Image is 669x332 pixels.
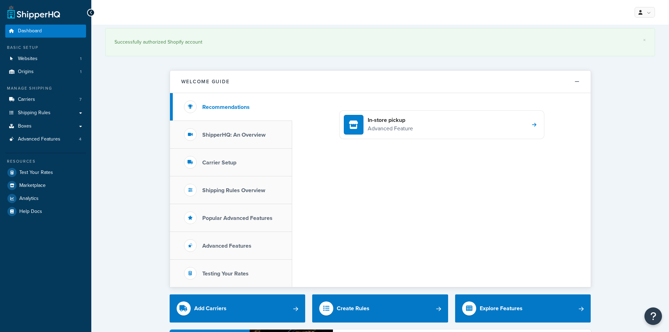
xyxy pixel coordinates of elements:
button: Welcome Guide [170,71,591,93]
span: 7 [79,97,81,103]
span: Advanced Features [18,136,60,142]
span: 4 [79,136,81,142]
div: Create Rules [337,304,369,313]
span: 1 [80,56,81,62]
h3: Shipping Rules Overview [202,187,265,194]
a: Carriers7 [5,93,86,106]
span: Marketplace [19,183,46,189]
a: Boxes [5,120,86,133]
a: Explore Features [455,294,591,323]
a: Create Rules [312,294,448,323]
span: Boxes [18,123,32,129]
span: Test Your Rates [19,170,53,176]
span: 1 [80,69,81,75]
li: Websites [5,52,86,65]
a: × [643,37,646,43]
h2: Welcome Guide [181,79,230,84]
h4: In-store pickup [368,116,413,124]
span: Websites [18,56,38,62]
a: Shipping Rules [5,106,86,119]
li: Carriers [5,93,86,106]
h3: Recommendations [202,104,250,110]
a: Websites1 [5,52,86,65]
li: Advanced Features [5,133,86,146]
a: Origins1 [5,65,86,78]
a: Analytics [5,192,86,205]
a: Help Docs [5,205,86,218]
span: Origins [18,69,34,75]
div: Manage Shipping [5,85,86,91]
span: Shipping Rules [18,110,51,116]
h3: ShipperHQ: An Overview [202,132,265,138]
a: Dashboard [5,25,86,38]
span: Carriers [18,97,35,103]
h3: Testing Your Rates [202,271,249,277]
div: Resources [5,158,86,164]
a: Test Your Rates [5,166,86,179]
div: Add Carriers [194,304,227,313]
a: Advanced Features4 [5,133,86,146]
div: Successfully authorized Shopify account [114,37,646,47]
h3: Advanced Features [202,243,251,249]
li: Origins [5,65,86,78]
a: Marketplace [5,179,86,192]
span: Help Docs [19,209,42,215]
div: Explore Features [480,304,523,313]
div: Basic Setup [5,45,86,51]
a: Add Carriers [170,294,306,323]
span: Analytics [19,196,39,202]
h3: Carrier Setup [202,160,236,166]
span: Dashboard [18,28,42,34]
p: Advanced Feature [368,124,413,133]
h3: Popular Advanced Features [202,215,273,221]
button: Open Resource Center [644,307,662,325]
